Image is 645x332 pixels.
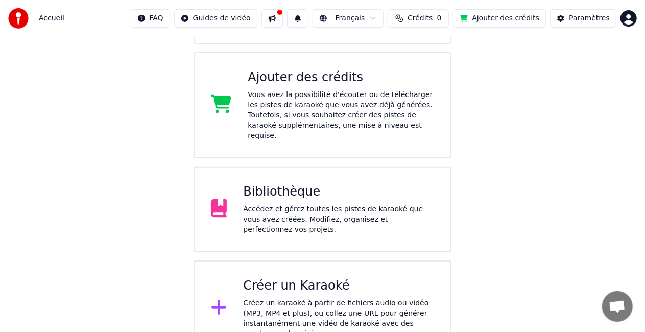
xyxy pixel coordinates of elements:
[453,9,546,28] button: Ajouter des crédits
[569,13,610,23] div: Paramètres
[131,9,170,28] button: FAQ
[408,13,433,23] span: Crédits
[550,9,616,28] button: Paramètres
[174,9,257,28] button: Guides de vidéo
[248,90,434,141] div: Vous avez la possibilité d'écouter ou de télécharger les pistes de karaoké que vous avez déjà gén...
[248,69,434,86] div: Ajouter des crédits
[602,291,633,322] a: Ouvrir le chat
[243,204,434,235] div: Accédez et gérez toutes les pistes de karaoké que vous avez créées. Modifiez, organisez et perfec...
[8,8,29,29] img: youka
[243,184,434,200] div: Bibliothèque
[39,13,64,23] span: Accueil
[437,13,442,23] span: 0
[39,13,64,23] nav: breadcrumb
[388,9,449,28] button: Crédits0
[243,278,434,294] div: Créer un Karaoké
